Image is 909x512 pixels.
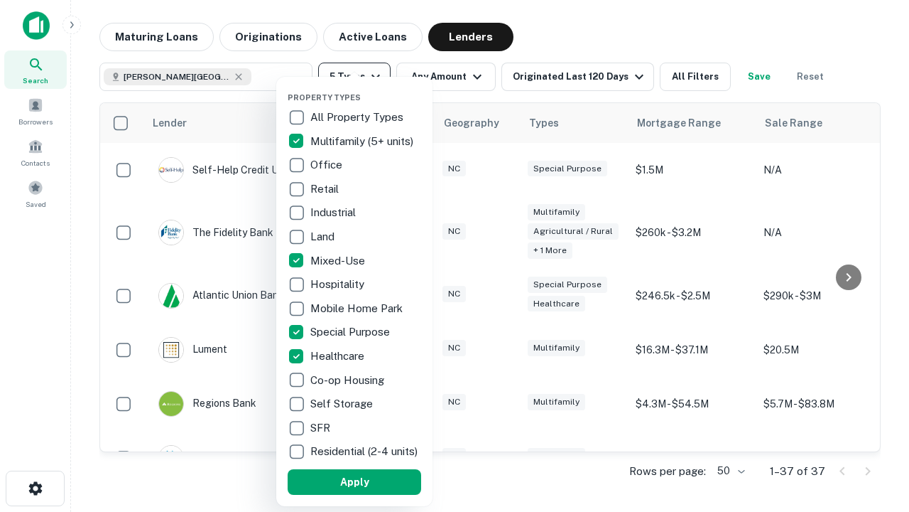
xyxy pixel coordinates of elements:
[310,228,337,245] p: Land
[310,204,359,221] p: Industrial
[310,181,342,198] p: Retail
[310,276,367,293] p: Hospitality
[310,156,345,174] p: Office
[310,395,376,412] p: Self Storage
[310,324,393,341] p: Special Purpose
[310,420,333,437] p: SFR
[310,252,368,270] p: Mixed-Use
[288,469,421,495] button: Apply
[310,109,406,126] p: All Property Types
[310,300,405,317] p: Mobile Home Park
[288,93,361,102] span: Property Types
[310,133,416,150] p: Multifamily (5+ units)
[838,398,909,466] iframe: Chat Widget
[310,348,367,365] p: Healthcare
[310,372,387,389] p: Co-op Housing
[310,443,420,460] p: Residential (2-4 units)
